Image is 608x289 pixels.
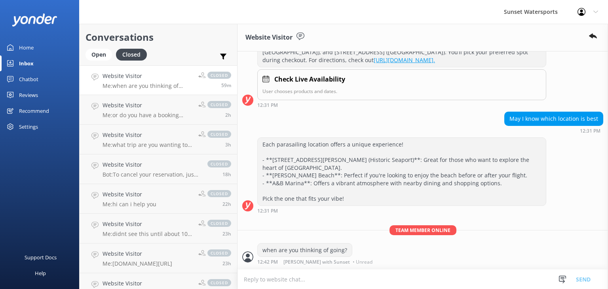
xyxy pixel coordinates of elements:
[225,141,231,148] span: Sep 06 2025 09:04am (UTC -05:00) America/Cancun
[103,131,192,139] h4: Website Visitor
[85,49,112,61] div: Open
[257,268,603,282] div: Conversation was closed.
[207,190,231,197] span: closed
[35,265,46,281] div: Help
[504,128,603,133] div: Sep 06 2025 11:31am (UTC -05:00) America/Cancun
[85,30,231,45] h2: Conversations
[222,171,231,178] span: Sep 05 2025 06:29pm (UTC -05:00) America/Cancun
[257,103,278,108] strong: 12:31 PM
[245,32,293,43] h3: Website Visitor
[225,112,231,118] span: Sep 06 2025 09:50am (UTC -05:00) America/Cancun
[207,101,231,108] span: closed
[103,249,172,258] h4: Website Visitor
[103,101,192,110] h4: Website Visitor
[19,71,38,87] div: Chatbot
[353,260,372,264] span: • Unread
[103,190,156,199] h4: Website Visitor
[274,74,345,85] h4: Check Live Availability
[103,82,192,89] p: Me: when are you thinking of going?
[389,225,456,235] span: Team member online
[80,214,237,243] a: Website VisitorMe:didnt see this until about 10 min ago but I did call and texted herclosed23h
[80,125,237,154] a: Website VisitorMe:what trip are you wanting to do?closed3h
[19,119,38,135] div: Settings
[103,201,156,208] p: Me: hi can i help you
[19,87,38,103] div: Reviews
[25,249,57,265] div: Support Docs
[103,72,192,80] h4: Website Visitor
[207,131,231,138] span: closed
[257,209,278,213] strong: 12:31 PM
[258,138,546,205] div: Each parasailing location offers a unique experience! - **[STREET_ADDRESS][PERSON_NAME] (Historic...
[80,65,237,95] a: Website VisitorMe:when are you thinking of going?closed59m
[103,160,199,169] h4: Website Visitor
[222,201,231,207] span: Sep 05 2025 02:37pm (UTC -05:00) America/Cancun
[103,141,192,148] p: Me: what trip are you wanting to do?
[80,95,237,125] a: Website VisitorMe:or do you have a booking number?closed2h
[283,260,350,264] span: [PERSON_NAME] with Sunset
[19,40,34,55] div: Home
[207,279,231,286] span: closed
[80,154,237,184] a: Website VisitorBot:To cancel your reservation, just give our office a call at [PHONE_NUMBER] or s...
[85,50,116,59] a: Open
[207,220,231,227] span: closed
[262,87,541,95] p: User chooses products and dates.
[242,268,603,282] div: 2025-09-06T16:54:50.024
[257,259,374,264] div: Sep 06 2025 11:42am (UTC -05:00) America/Cancun
[103,260,172,267] p: Me: [DOMAIN_NAME][URL]
[103,230,192,238] p: Me: didnt see this until about 10 min ago but I did call and texted her
[80,243,237,273] a: Website VisitorMe:[DOMAIN_NAME][URL]closed23h
[374,56,435,64] a: [URL][DOMAIN_NAME].
[257,102,546,108] div: Sep 06 2025 11:31am (UTC -05:00) America/Cancun
[505,112,603,125] div: May I know which location is best
[103,112,192,119] p: Me: or do you have a booking number?
[207,249,231,257] span: closed
[258,243,352,257] div: when are you thinking of going?
[116,50,151,59] a: Closed
[207,72,231,79] span: closed
[12,13,57,27] img: yonder-white-logo.png
[80,184,237,214] a: Website VisitorMe:hi can i help youclosed22h
[19,55,34,71] div: Inbox
[207,160,231,167] span: closed
[103,279,192,288] h4: Website Visitor
[257,260,278,264] strong: 12:42 PM
[257,208,546,213] div: Sep 06 2025 11:31am (UTC -05:00) America/Cancun
[103,220,192,228] h4: Website Visitor
[116,49,147,61] div: Closed
[222,260,231,267] span: Sep 05 2025 12:49pm (UTC -05:00) America/Cancun
[221,82,231,89] span: Sep 06 2025 11:42am (UTC -05:00) America/Cancun
[222,230,231,237] span: Sep 05 2025 12:52pm (UTC -05:00) America/Cancun
[103,171,199,178] p: Bot: To cancel your reservation, just give our office a call at [PHONE_NUMBER] or shoot us an ema...
[580,129,600,133] strong: 12:31 PM
[19,103,49,119] div: Recommend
